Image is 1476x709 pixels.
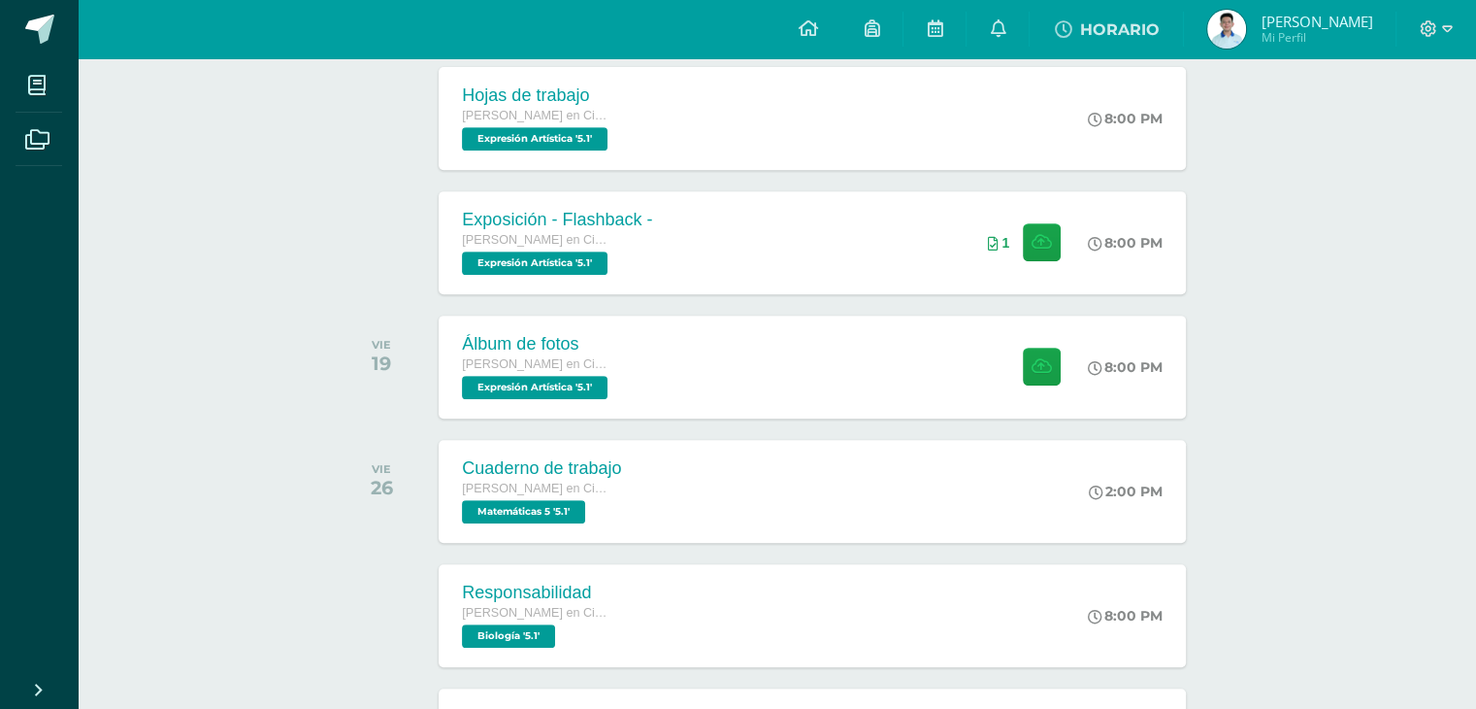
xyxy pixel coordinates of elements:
span: [PERSON_NAME] en Ciencias y Letras [462,482,607,495]
div: 8:00 PM [1088,607,1163,625]
div: VIE [372,338,391,352]
span: 1 [1001,235,1009,251]
div: 8:00 PM [1088,234,1163,252]
div: Exposición - Flashback - [462,210,652,230]
span: Biología '5.1' [462,625,555,648]
div: Hojas de trabajo [462,85,612,106]
div: VIE [371,462,393,476]
span: [PERSON_NAME] [1261,12,1372,31]
div: Cuaderno de trabajo [462,458,621,479]
div: Archivos entregados [987,235,1009,251]
span: Mi Perfil [1261,29,1372,46]
span: Expresión Artística '5.1' [462,376,607,399]
div: Álbum de fotos [462,334,612,354]
span: [PERSON_NAME] en Ciencias y Letras [462,109,607,122]
span: [PERSON_NAME] en Ciencias y Letras [462,606,607,620]
span: Expresión Artística '5.1' [462,127,607,151]
div: 8:00 PM [1088,110,1163,127]
span: [PERSON_NAME] en Ciencias y Letras [462,357,607,371]
img: c51e7016b353f50c1cab39c14649eb89.png [1207,10,1246,49]
span: Matemáticas 5 '5.1' [462,500,585,523]
div: 8:00 PM [1088,358,1163,376]
div: 26 [371,476,393,499]
div: 19 [372,352,391,375]
span: HORARIO [1079,20,1159,39]
div: Responsabilidad [462,583,607,603]
span: [PERSON_NAME] en Ciencias y Letras [462,233,607,247]
div: 2:00 PM [1089,483,1163,500]
span: Expresión Artística '5.1' [462,252,607,275]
